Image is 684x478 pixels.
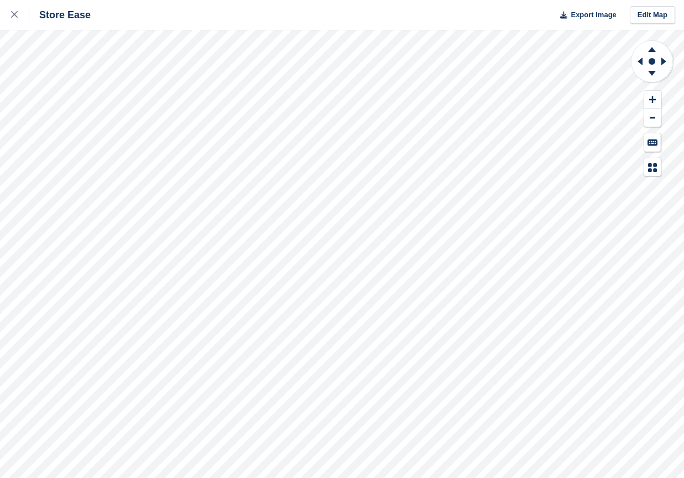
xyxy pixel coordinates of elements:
[630,6,675,24] a: Edit Map
[644,109,661,127] button: Zoom Out
[554,6,617,24] button: Export Image
[571,9,616,20] span: Export Image
[644,133,661,152] button: Keyboard Shortcuts
[29,8,91,22] div: Store Ease
[644,91,661,109] button: Zoom In
[644,158,661,176] button: Map Legend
